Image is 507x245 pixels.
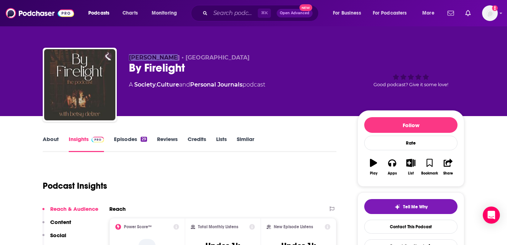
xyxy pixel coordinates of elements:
img: Podchaser - Follow, Share and Rate Podcasts [6,6,74,20]
span: New [299,4,312,11]
img: User Profile [482,5,498,21]
span: , [156,81,157,88]
a: Show notifications dropdown [445,7,457,19]
span: Podcasts [88,8,109,18]
button: Content [42,219,71,232]
button: open menu [147,7,186,19]
span: Open Advanced [280,11,309,15]
span: [PERSON_NAME] • [GEOGRAPHIC_DATA] [129,54,250,61]
a: Reviews [157,136,178,152]
a: Personal Journals [190,81,242,88]
a: Credits [188,136,206,152]
span: ⌘ K [258,9,271,18]
p: Social [50,232,66,239]
a: Similar [237,136,254,152]
div: Good podcast? Give it some love! [357,54,464,98]
svg: Add a profile image [492,5,498,11]
div: Search podcasts, credits, & more... [198,5,325,21]
div: Play [370,171,377,176]
button: Follow [364,117,458,133]
span: Monitoring [152,8,177,18]
a: Charts [118,7,142,19]
span: For Podcasters [373,8,407,18]
div: 29 [141,137,147,142]
h2: Total Monthly Listens [198,224,238,229]
div: A podcast [129,80,265,89]
span: More [422,8,434,18]
a: Show notifications dropdown [462,7,474,19]
span: and [179,81,190,88]
button: open menu [83,7,119,19]
button: open menu [368,7,417,19]
span: For Business [333,8,361,18]
span: Charts [122,8,138,18]
a: InsightsPodchaser Pro [69,136,104,152]
a: Contact This Podcast [364,220,458,234]
p: Reach & Audience [50,205,98,212]
button: open menu [417,7,443,19]
h2: Reach [109,205,126,212]
h1: Podcast Insights [43,181,107,191]
span: Good podcast? Give it some love! [373,82,448,87]
div: Open Intercom Messenger [483,207,500,224]
button: Open AdvancedNew [277,9,313,17]
button: Show profile menu [482,5,498,21]
a: Society [134,81,156,88]
img: By Firelight [44,49,115,120]
button: Bookmark [420,154,439,180]
input: Search podcasts, credits, & more... [210,7,258,19]
a: Culture [157,81,179,88]
h2: Power Score™ [124,224,152,229]
img: tell me why sparkle [394,204,400,210]
button: Play [364,154,383,180]
button: Reach & Audience [42,205,98,219]
div: Rate [364,136,458,150]
span: Tell Me Why [403,204,428,210]
p: Content [50,219,71,225]
a: About [43,136,59,152]
button: Social [42,232,66,245]
a: Lists [216,136,227,152]
div: List [408,171,414,176]
div: Apps [388,171,397,176]
button: Apps [383,154,401,180]
button: tell me why sparkleTell Me Why [364,199,458,214]
div: Share [443,171,453,176]
button: open menu [328,7,370,19]
div: Bookmark [421,171,438,176]
img: Podchaser Pro [92,137,104,142]
button: List [402,154,420,180]
span: Logged in as megcassidy [482,5,498,21]
h2: New Episode Listens [274,224,313,229]
button: Share [439,154,458,180]
a: Episodes29 [114,136,147,152]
